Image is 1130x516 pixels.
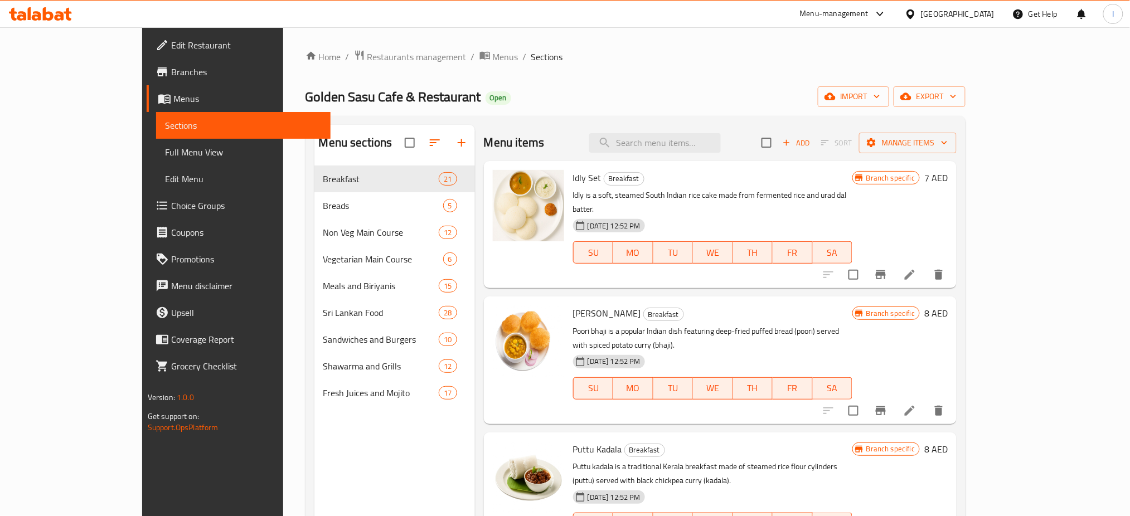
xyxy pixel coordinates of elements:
[439,227,456,238] span: 12
[859,133,957,153] button: Manage items
[421,129,448,156] span: Sort sections
[323,172,439,186] span: Breakfast
[862,444,919,454] span: Branch specific
[323,279,439,293] div: Meals and Biriyanis
[868,136,948,150] span: Manage items
[800,7,869,21] div: Menu-management
[773,241,812,264] button: FR
[177,390,194,405] span: 1.0.0
[314,165,475,192] div: Breakfast21
[817,380,848,396] span: SA
[314,161,475,411] nav: Menu sections
[484,134,545,151] h2: Menu items
[147,353,331,379] a: Grocery Checklist
[314,272,475,299] div: Meals and Biriyanis15
[604,172,644,186] div: Breakfast
[147,246,331,272] a: Promotions
[305,84,481,109] span: Golden Sasu Cafe & Restaurant
[924,441,948,457] h6: 8 AED
[573,324,852,352] p: Poori bhaji is a popular Indian dish featuring deep-fried puffed bread (poori) served with spiced...
[323,306,439,319] span: Sri Lankan Food
[777,380,808,396] span: FR
[493,50,518,64] span: Menus
[578,380,609,396] span: SU
[171,306,322,319] span: Upsell
[894,86,966,107] button: export
[583,221,645,231] span: [DATE] 12:52 PM
[755,131,778,154] span: Select section
[156,165,331,192] a: Edit Menu
[733,377,773,400] button: TH
[697,245,728,261] span: WE
[323,359,439,373] span: Shawarma and Grills
[444,254,457,265] span: 6
[448,129,475,156] button: Add section
[354,50,467,64] a: Restaurants management
[697,380,728,396] span: WE
[523,50,527,64] li: /
[903,268,916,281] a: Edit menu item
[573,460,852,488] p: Puttu kadala is a traditional Kerala breakfast made of steamed rice flour cylinders (puttu) serve...
[439,386,457,400] div: items
[323,333,439,346] span: Sandwiches and Burgers
[573,305,641,322] span: [PERSON_NAME]
[148,420,219,435] a: Support.OpsPlatform
[148,409,199,423] span: Get support on:
[818,86,889,107] button: import
[777,245,808,261] span: FR
[921,8,995,20] div: [GEOGRAPHIC_DATA]
[653,377,693,400] button: TU
[924,170,948,186] h6: 7 AED
[573,441,622,457] span: Puttu Kadala
[653,241,693,264] button: TU
[578,245,609,261] span: SU
[147,32,331,59] a: Edit Restaurant
[693,377,733,400] button: WE
[171,359,322,373] span: Grocery Checklist
[867,397,894,424] button: Branch-specific-item
[493,170,564,241] img: Idly Set
[323,226,439,239] div: Non Veg Main Course
[147,85,331,112] a: Menus
[305,50,966,64] nav: breadcrumb
[439,281,456,291] span: 15
[314,219,475,246] div: Non Veg Main Course12
[165,172,322,186] span: Edit Menu
[171,279,322,293] span: Menu disclaimer
[589,133,721,153] input: search
[773,377,812,400] button: FR
[618,380,648,396] span: MO
[624,444,665,457] div: Breakfast
[471,50,475,64] li: /
[323,386,439,400] div: Fresh Juices and Mojito
[171,65,322,79] span: Branches
[171,252,322,266] span: Promotions
[323,252,443,266] span: Vegetarian Main Course
[531,50,563,64] span: Sections
[827,90,880,104] span: import
[925,397,952,424] button: delete
[493,305,564,377] img: Poori Bhaji
[813,377,852,400] button: SA
[439,306,457,319] div: items
[171,333,322,346] span: Coverage Report
[439,361,456,372] span: 12
[323,199,443,212] span: Breads
[173,92,322,105] span: Menus
[658,380,688,396] span: TU
[924,305,948,321] h6: 8 AED
[314,353,475,379] div: Shawarma and Grills12
[165,119,322,132] span: Sections
[862,308,919,319] span: Branch specific
[781,137,811,149] span: Add
[842,263,865,286] span: Select to update
[171,226,322,239] span: Coupons
[444,201,457,211] span: 5
[738,245,768,261] span: TH
[479,50,518,64] a: Menus
[903,90,957,104] span: export
[314,192,475,219] div: Breads5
